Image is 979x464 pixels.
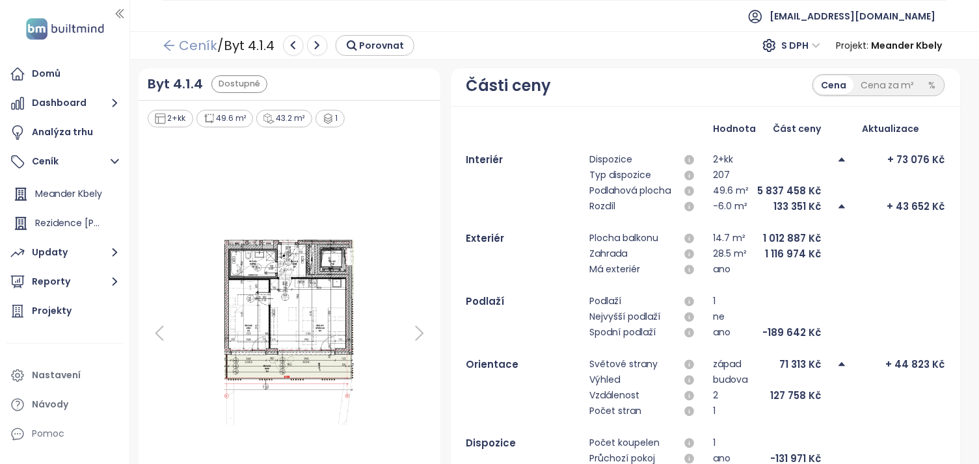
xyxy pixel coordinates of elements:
[256,110,312,127] div: 43.2 m²
[837,359,847,369] span: caret-up
[7,240,123,266] button: Updaty
[590,199,616,214] div: Rozdíl
[714,262,731,277] div: ano
[7,61,123,87] a: Domů
[888,152,945,168] div: + 73 076 Kč
[466,73,552,98] div: Části ceny
[35,186,102,202] div: Meander Kbely
[148,74,204,94] a: Byt 4.1.4
[714,357,742,372] div: západ
[7,120,123,146] a: Analýza trhu
[714,388,719,404] div: 2
[714,122,757,136] span: Hodnota
[466,153,503,166] b: Interiér
[196,110,254,127] div: 49.6 m²
[590,231,659,246] div: Plocha balkonu
[590,435,660,451] div: Počet koupelen
[7,421,123,447] div: Pomoc
[714,168,731,183] div: 207
[886,357,945,372] div: + 44 823 Kč
[854,76,922,94] div: Cena za m²
[714,231,746,246] div: 14.7 m²
[773,199,821,214] div: 133 351 Kč
[773,122,821,136] span: Část ceny
[211,75,267,93] div: Dostupné
[714,435,716,451] div: 1
[837,34,943,57] div: Projekt :
[35,215,103,231] div: Rezidence [PERSON_NAME]
[359,38,404,53] span: Porovnat
[22,16,108,42] img: logo
[466,231,505,245] b: Exteriér
[714,152,734,168] div: 2+kk
[32,66,60,82] div: Domů
[590,183,671,199] div: Podlahová plocha
[590,357,658,372] div: Světové strany
[590,262,641,277] div: Má exteriér
[32,426,64,442] div: Pomoc
[163,39,176,52] span: arrow-left
[163,34,217,57] a: arrow-left Ceník
[590,309,661,325] div: Nejvyšší podlaží
[814,76,854,94] div: Cena
[770,1,936,32] span: [EMAIL_ADDRESS][DOMAIN_NAME]
[762,325,821,341] div: -189 642 Kč
[32,396,68,413] div: Návody
[765,246,821,262] div: 1 116 974 Kč
[837,122,945,136] div: Aktualizace
[714,199,748,214] div: -6.0 m²
[837,201,847,211] span: caret-up
[590,325,656,341] div: Spodní podlaží
[590,152,633,168] div: Dispozice
[7,269,123,295] button: Reporty
[7,90,123,116] button: Dashboard
[714,246,747,262] div: 28.5 m²
[757,183,821,199] div: 5 837 458 Kč
[210,236,368,431] img: Floor plan
[872,39,943,52] b: Meander Kbely
[714,404,716,419] div: 1
[32,367,81,383] div: Nastavení
[590,388,640,404] div: Vzdálenost
[779,357,821,372] div: 71 313 Kč
[10,181,120,207] div: Meander Kbely
[714,325,731,341] div: ano
[590,372,621,388] div: Výhled
[336,35,414,56] button: Porovnat
[590,168,652,183] div: Typ dispozice
[763,231,821,246] div: 1 012 887 Kč
[770,388,821,404] div: 127 758 Kč
[315,110,345,127] div: 1
[32,124,93,140] div: Analýza trhu
[590,404,642,419] div: Počet stran
[922,76,943,94] div: %
[714,309,725,325] div: ne
[837,155,847,164] span: caret-up
[466,436,516,450] b: Dispozice
[7,392,123,418] a: Návody
[887,199,945,214] div: + 43 652 Kč
[782,36,821,55] span: S DPH
[7,149,123,175] button: Ceník
[714,183,749,199] div: 49.6 m²
[148,110,193,127] div: 2+kk
[163,34,414,57] div: / Byt 4.1.4
[590,246,628,262] div: Zahrada
[32,244,68,261] div: Updaty
[32,303,72,319] div: Projekty
[714,372,748,388] div: budova
[590,294,622,309] div: Podlaží
[466,294,505,308] b: Podlaží
[714,294,716,309] div: 1
[10,211,120,237] div: Rezidence [PERSON_NAME]
[7,298,123,324] a: Projekty
[466,357,519,371] b: Orientace
[7,363,123,389] a: Nastavení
